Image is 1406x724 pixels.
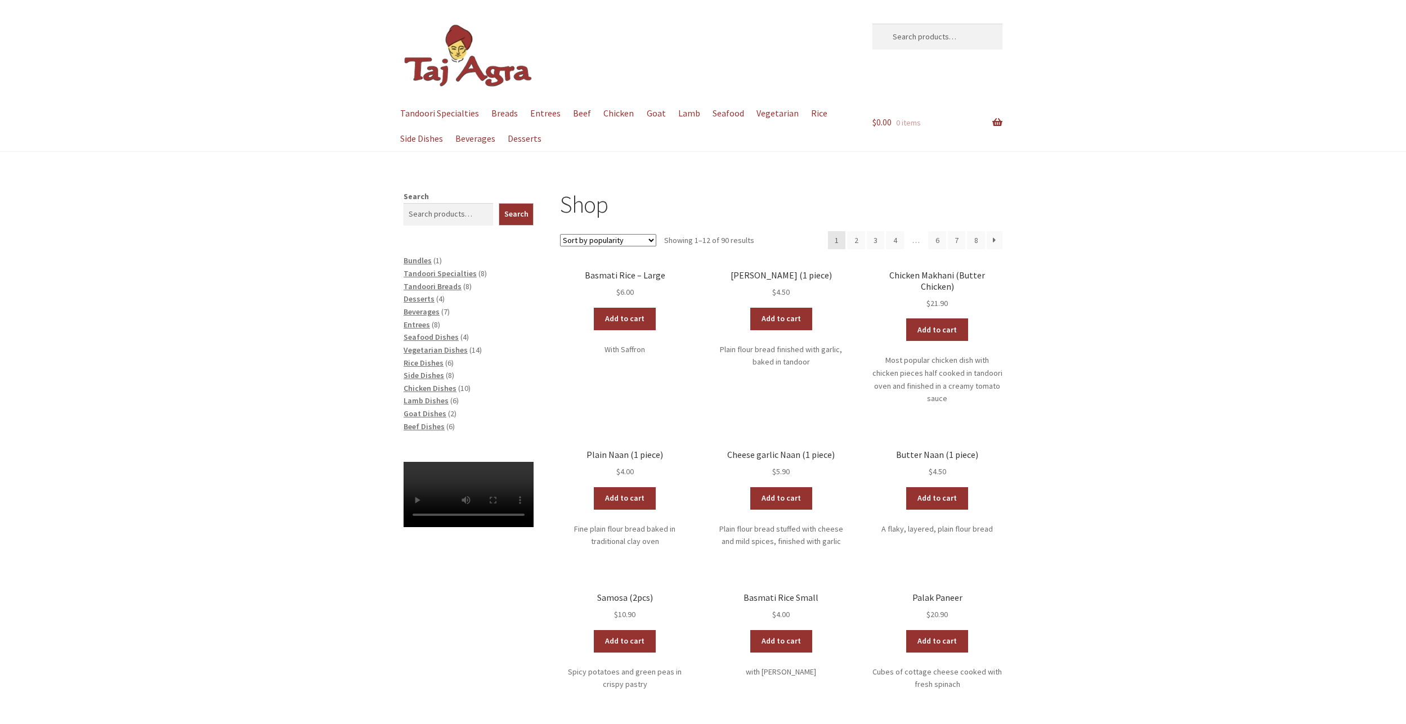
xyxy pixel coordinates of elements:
p: Spicy potatoes and green peas in crispy pastry [560,665,690,691]
span: $ [616,466,620,476]
h2: Samosa (2pcs) [560,592,690,603]
a: Tandoori Breads [404,281,462,291]
span: 6 [449,421,453,431]
span: $ [772,466,776,476]
h2: Plain Naan (1 piece) [560,449,690,460]
span: 0 items [896,118,921,128]
a: Vegetarian Dishes [404,345,468,355]
p: Plain flour bread stuffed with cheese and mild spices, finished with garlic [716,523,846,548]
a: → [987,231,1002,249]
a: Add to cart: “Butter Naan (1 piece)” [906,487,968,510]
p: A flaky, layered, plain flour bread [872,523,1002,536]
span: 8 [465,281,469,291]
a: Beverages [450,126,500,151]
span: 2 [450,408,454,419]
a: Goat [641,101,671,126]
bdi: 5.90 [772,466,790,476]
span: 1 [436,255,440,266]
span: … [906,231,927,249]
a: Add to cart: “Palak Paneer” [906,630,968,653]
p: With Saffron [560,343,690,356]
a: $0.00 0 items [872,101,1002,145]
span: 6 [453,395,456,406]
a: Add to cart: “Samosa (2pcs)” [594,630,656,653]
a: Add to cart: “Cheese garlic Naan (1 piece)” [750,487,812,510]
a: Lamb Dishes [404,395,449,406]
a: Beef Dishes [404,421,445,431]
h2: Chicken Makhani (Butter Chicken) [872,270,1002,292]
h2: Cheese garlic Naan (1 piece) [716,449,846,460]
a: Tandoori Specialties [404,268,477,278]
a: Goat Dishes [404,408,446,419]
a: Page 4 [886,231,904,249]
span: $ [872,116,876,128]
span: 8 [434,320,438,330]
span: 8 [448,370,452,380]
span: 4 [438,294,442,304]
span: $ [926,298,930,308]
a: Page 6 [928,231,946,249]
span: 6 [447,358,451,368]
p: with [PERSON_NAME] [716,665,846,678]
bdi: 20.90 [926,609,948,619]
a: Tandoori Specialties [395,101,484,126]
a: Side Dishes [395,126,448,151]
a: Page 3 [867,231,885,249]
bdi: 21.90 [926,298,948,308]
bdi: 4.50 [929,466,946,476]
span: $ [616,287,620,297]
a: Breads [486,101,523,126]
p: Showing 1–12 of 90 results [664,231,754,249]
a: Side Dishes [404,370,444,380]
a: Entrees [525,101,566,126]
span: $ [772,609,776,619]
a: Entrees [404,320,430,330]
bdi: 4.00 [616,466,634,476]
span: $ [926,609,930,619]
a: Beverages [404,307,440,317]
h2: Palak Paneer [872,592,1002,603]
nav: Primary Navigation [404,101,846,151]
button: Search [499,203,534,226]
span: 0.00 [872,116,892,128]
h2: Butter Naan (1 piece) [872,449,1002,460]
a: Samosa (2pcs) $10.90 [560,592,690,621]
a: Page 2 [847,231,865,249]
input: Search products… [872,24,1002,50]
a: Add to cart: “Plain Naan (1 piece)” [594,487,656,510]
h2: [PERSON_NAME] (1 piece) [716,270,846,281]
h1: Shop [560,190,1002,219]
p: Plain flour bread finished with garlic, baked in tandoor [716,343,846,368]
a: Vegetarian [751,101,804,126]
span: 4 [463,332,467,342]
a: Chicken [598,101,639,126]
select: Shop order [560,234,656,246]
a: Desserts [502,126,547,151]
a: Bundles [404,255,432,266]
a: Desserts [404,294,435,304]
bdi: 10.90 [614,609,635,619]
a: Rice Dishes [404,358,444,368]
h2: Basmati Rice – Large [560,270,690,281]
a: Butter Naan (1 piece) $4.50 [872,449,1002,478]
span: $ [772,287,776,297]
a: Page 7 [948,231,966,249]
a: Basmati Rice – Large $6.00 [560,270,690,299]
a: Add to cart: “Basmati Rice Small” [750,630,812,653]
bdi: 4.50 [772,287,790,297]
p: Cubes of cottage cheese cooked with fresh spinach [872,665,1002,691]
a: Page 8 [967,231,985,249]
h2: Basmati Rice Small [716,592,846,603]
a: Chicken Dishes [404,383,456,393]
p: Most popular chicken dish with chicken pieces half cooked in tandoori oven and finished in a crea... [872,354,1002,405]
span: $ [614,609,618,619]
